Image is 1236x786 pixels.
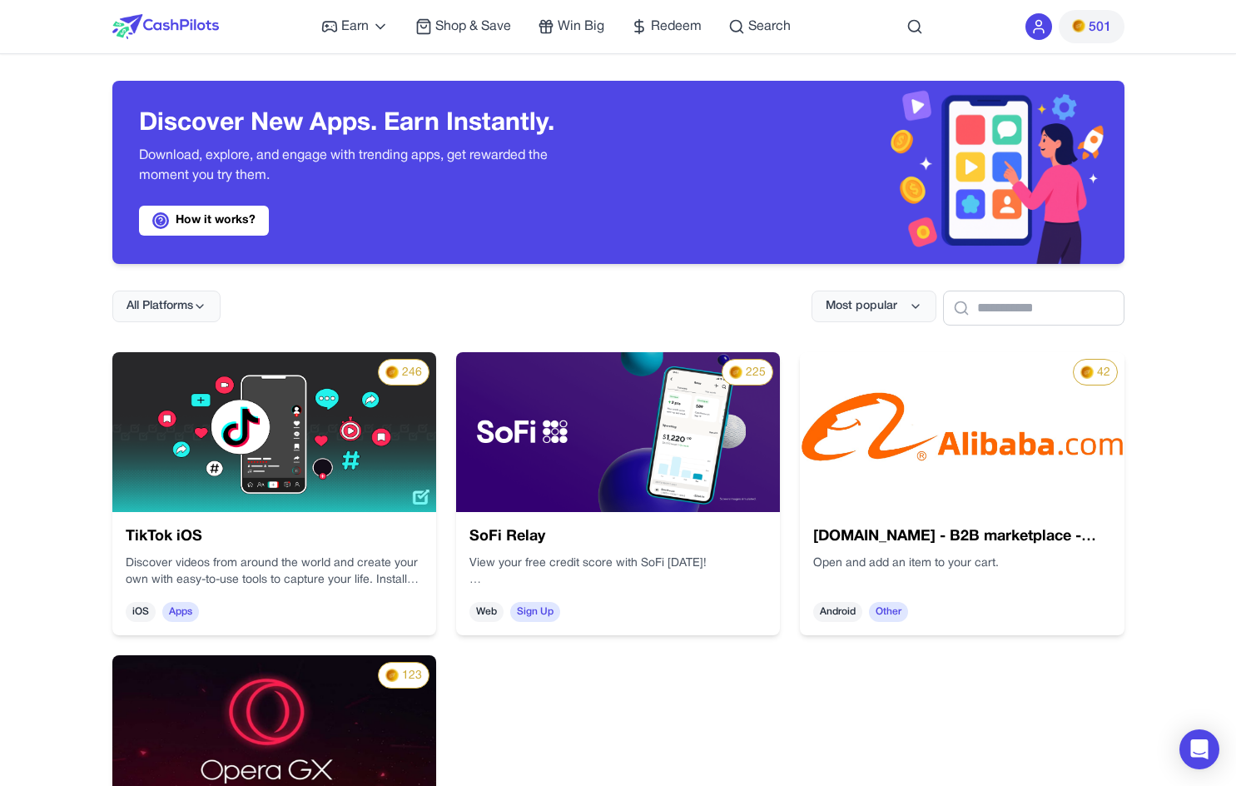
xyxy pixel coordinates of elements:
[469,525,767,549] h3: SoFi Relay
[456,352,780,512] img: 3161566a-ea66-414f-a253-cdcb10b0599b.png
[127,298,193,315] span: All Platforms
[746,365,766,381] span: 225
[558,17,604,37] span: Win Big
[112,291,221,322] button: All Platforms
[321,17,389,37] a: Earn
[139,206,269,236] a: How it works?
[415,17,511,37] a: Shop & Save
[402,365,422,381] span: 246
[800,352,1124,512] img: ae2287b4-07ec-4f56-bc75-87ce4c8354d7.jpg
[618,81,1124,264] img: Header decoration
[435,17,511,37] span: Shop & Save
[631,17,702,37] a: Redeem
[1059,10,1124,43] button: PMs501
[139,109,592,139] h3: Discover New Apps. Earn Instantly.
[112,14,219,39] img: CashPilots Logo
[813,602,862,622] span: Android
[469,602,504,622] span: Web
[869,602,908,622] span: Other
[1072,19,1085,32] img: PMs
[510,602,560,622] span: Sign Up
[1179,729,1219,769] div: Open Intercom Messenger
[1089,17,1111,37] span: 501
[112,352,436,512] img: ef2eb30f-3ccc-4539-ab7c-bdb37858efec.png
[385,669,399,682] img: PMs
[1080,366,1094,379] img: PMs
[813,555,1110,572] p: Open and add an item to your cart.
[826,298,897,315] span: Most popular
[538,17,604,37] a: Win Big
[1097,365,1110,381] span: 42
[651,17,702,37] span: Redeem
[813,525,1110,549] h3: [DOMAIN_NAME] - B2B marketplace - Android
[341,17,369,37] span: Earn
[812,291,936,322] button: Most popular
[748,17,791,37] span: Search
[126,525,423,549] h3: TikTok iOS
[469,555,767,572] p: View your free credit score with SoFi [DATE]!
[126,602,156,622] span: iOS
[728,17,791,37] a: Search
[729,366,742,379] img: PMs
[162,602,199,622] span: Apps
[385,366,399,379] img: PMs
[126,555,423,589] p: Discover videos from around the world and create your own with easy-to-use tools to capture your ...
[139,146,592,186] p: Download, explore, and engage with trending apps, get rewarded the moment you try them.
[402,668,422,684] span: 123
